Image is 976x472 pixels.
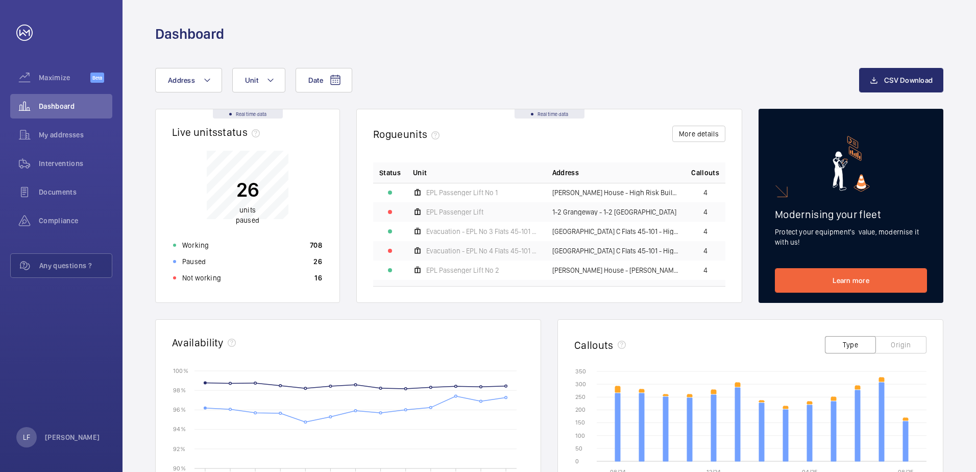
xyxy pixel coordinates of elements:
span: Interventions [39,158,112,169]
button: Type [825,336,876,353]
button: More details [672,126,725,142]
span: EPL Passenger Lift No 2 [426,267,499,274]
span: [PERSON_NAME] House - High Risk Building - [PERSON_NAME][GEOGRAPHIC_DATA] [552,189,679,196]
text: 96 % [173,406,186,413]
span: units [403,128,444,140]
text: 50 [575,445,582,452]
span: Unit [245,76,258,84]
span: Dashboard [39,101,112,111]
h2: Availability [172,336,224,349]
span: status [217,126,264,138]
span: 4 [703,267,707,274]
p: Protect your equipment's value, modernise it with us! [775,227,927,247]
span: Documents [39,187,112,197]
span: My addresses [39,130,112,140]
p: 16 [314,273,322,283]
button: Date [296,68,352,92]
span: CSV Download [884,76,933,84]
span: 4 [703,228,707,235]
span: Unit [413,168,427,178]
p: [PERSON_NAME] [45,432,100,442]
span: Address [168,76,195,84]
h2: Rogue [373,128,444,140]
p: Status [379,168,401,178]
text: 92 % [173,445,185,452]
p: Paused [182,256,206,267]
span: Callouts [691,168,719,178]
text: 300 [575,381,586,388]
span: [GEOGRAPHIC_DATA] C Flats 45-101 - High Risk Building - [GEOGRAPHIC_DATA] 45-101 [552,228,679,235]
span: 1-2 Grangeway - 1-2 [GEOGRAPHIC_DATA] [552,208,676,216]
button: Origin [875,336,926,353]
text: 0 [575,458,579,465]
span: [GEOGRAPHIC_DATA] C Flats 45-101 - High Risk Building - [GEOGRAPHIC_DATA] 45-101 [552,247,679,254]
p: 708 [310,240,322,250]
span: Compliance [39,216,112,226]
p: 26 [313,256,322,267]
span: 4 [703,189,707,196]
span: Any questions ? [39,261,112,271]
button: Address [155,68,222,92]
h2: Modernising your fleet [775,208,927,221]
text: 150 [575,419,585,426]
a: Learn more [775,268,927,293]
span: Evacuation - EPL No 3 Flats 45-101 L/h [426,228,540,235]
text: 100 [575,432,585,439]
span: paused [236,216,259,224]
button: Unit [232,68,285,92]
p: 26 [236,177,259,202]
text: 200 [575,406,585,413]
span: 4 [703,247,707,254]
h1: Dashboard [155,25,224,43]
text: 94 % [173,426,186,433]
p: LF [23,432,30,442]
h2: Live units [172,126,264,138]
p: Working [182,240,209,250]
text: 90 % [173,464,186,471]
div: Real time data [213,109,283,119]
span: EPL Passenger Lift No 1 [426,189,498,196]
p: units [236,205,259,225]
span: Address [552,168,579,178]
text: 250 [575,393,585,400]
span: EPL Passenger Lift [426,208,483,216]
span: Beta [90,73,104,83]
img: marketing-card.svg [833,136,870,192]
span: Date [308,76,323,84]
div: Real time data [515,109,584,119]
text: 98 % [173,387,186,394]
h2: Callouts [574,339,614,351]
text: 100 % [173,367,188,374]
span: Maximize [39,73,90,83]
span: 4 [703,208,707,216]
span: Evacuation - EPL No 4 Flats 45-101 R/h [426,247,540,254]
button: CSV Download [859,68,943,92]
p: Not working [182,273,221,283]
span: [PERSON_NAME] House - [PERSON_NAME][GEOGRAPHIC_DATA] [552,267,679,274]
text: 350 [575,368,586,375]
